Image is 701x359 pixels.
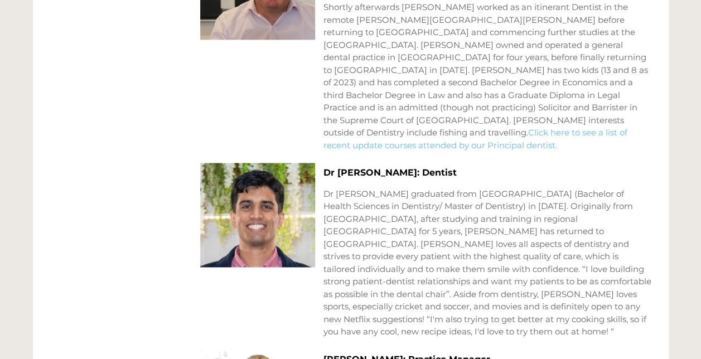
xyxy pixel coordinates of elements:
p: Dr [PERSON_NAME] graduated from [GEOGRAPHIC_DATA] (Bachelor of Health Sciences in Dentistry/ Mast... [323,187,652,338]
img: Dr Arjun Nagasandra [200,163,315,266]
h3: Dr [PERSON_NAME]: Dentist [323,167,652,178]
a: Click here to see a list of recent update courses attended by our Principal dentist. [323,127,627,151]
